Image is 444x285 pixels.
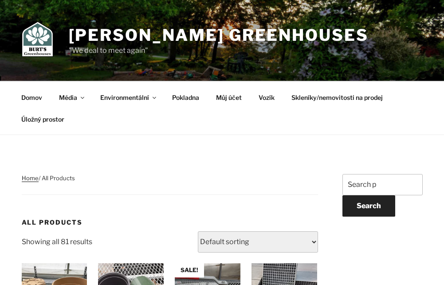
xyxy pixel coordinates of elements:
[22,231,92,253] p: Showing all 81 results
[22,174,318,195] nav: Strouhanka
[59,94,77,101] font: Média
[14,108,72,130] a: Úložný prostor
[93,87,163,108] a: Environmentální
[251,87,283,108] a: Vozík
[284,87,391,108] a: Skleníky/nemovitosti na prodej
[342,174,423,248] aside: Blog Sidebar
[69,25,369,45] a: [PERSON_NAME] Greenhouses
[51,87,91,108] a: Média
[14,87,423,130] nav: Horní menu
[175,263,204,278] span: Sale!
[22,174,39,182] a: Home
[22,21,53,57] img: Burt's Greenhouses
[342,195,395,217] button: Search
[69,45,369,56] p: "We deal to meet again"
[208,87,250,108] a: Můj účet
[198,231,318,253] select: Shop order
[22,218,318,227] h1: All Products
[165,87,207,108] a: Pokladna
[342,174,423,195] input: Search products…
[14,87,50,108] a: Domov
[100,94,149,101] font: Environmentální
